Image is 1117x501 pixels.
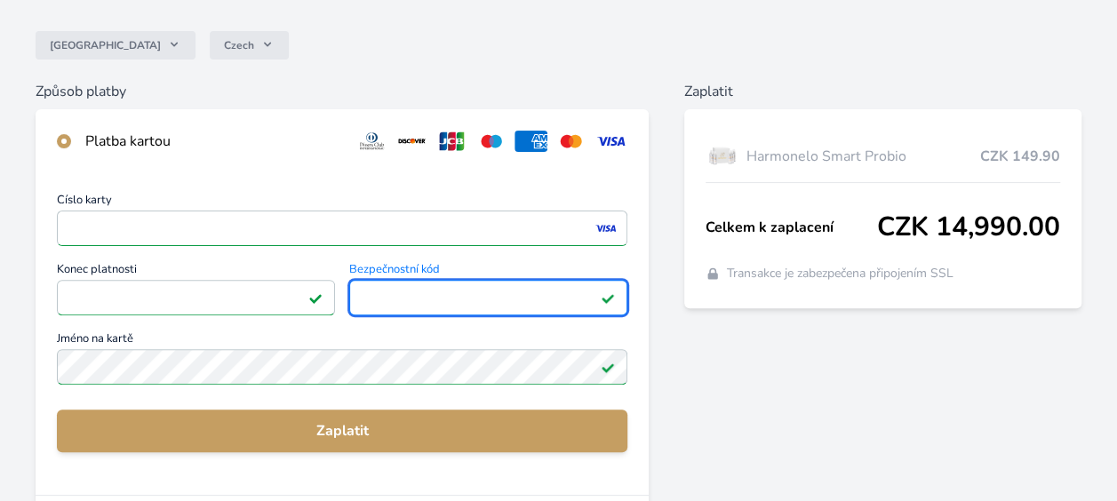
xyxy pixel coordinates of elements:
img: Platné pole [601,360,615,374]
img: visa.svg [594,131,627,152]
img: diners.svg [355,131,388,152]
span: Celkem k zaplacení [706,217,877,238]
h6: Způsob platby [36,81,649,102]
span: Konec platnosti [57,264,335,280]
span: Jméno na kartě [57,333,627,349]
img: maestro.svg [475,131,508,152]
span: [GEOGRAPHIC_DATA] [50,38,161,52]
img: Platné pole [308,290,323,305]
span: Číslo karty [57,195,627,211]
button: [GEOGRAPHIC_DATA] [36,31,195,60]
span: Transakce je zabezpečena připojením SSL [727,265,953,282]
iframe: Iframe pro bezpečnostní kód [357,285,619,310]
button: Czech [210,31,289,60]
img: mc.svg [555,131,587,152]
img: Platné pole [601,290,615,305]
img: jcb.svg [435,131,468,152]
img: discover.svg [395,131,428,152]
span: Czech [224,38,254,52]
button: Zaplatit [57,410,627,452]
input: Jméno na kartěPlatné pole [57,349,627,385]
iframe: Iframe pro číslo karty [65,216,619,241]
div: Platba kartou [85,131,341,152]
span: Zaplatit [71,420,613,441]
span: Bezpečnostní kód [349,264,627,280]
span: Harmonelo Smart Probio [746,146,980,167]
span: CZK 149.90 [980,146,1060,167]
img: amex.svg [515,131,547,152]
img: visa [594,220,618,236]
h6: Zaplatit [684,81,1081,102]
img: Box-6-lahvi-SMART-PROBIO-1_(1)-lo.png [706,134,739,179]
span: CZK 14,990.00 [877,211,1060,243]
iframe: Iframe pro datum vypršení platnosti [65,285,327,310]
